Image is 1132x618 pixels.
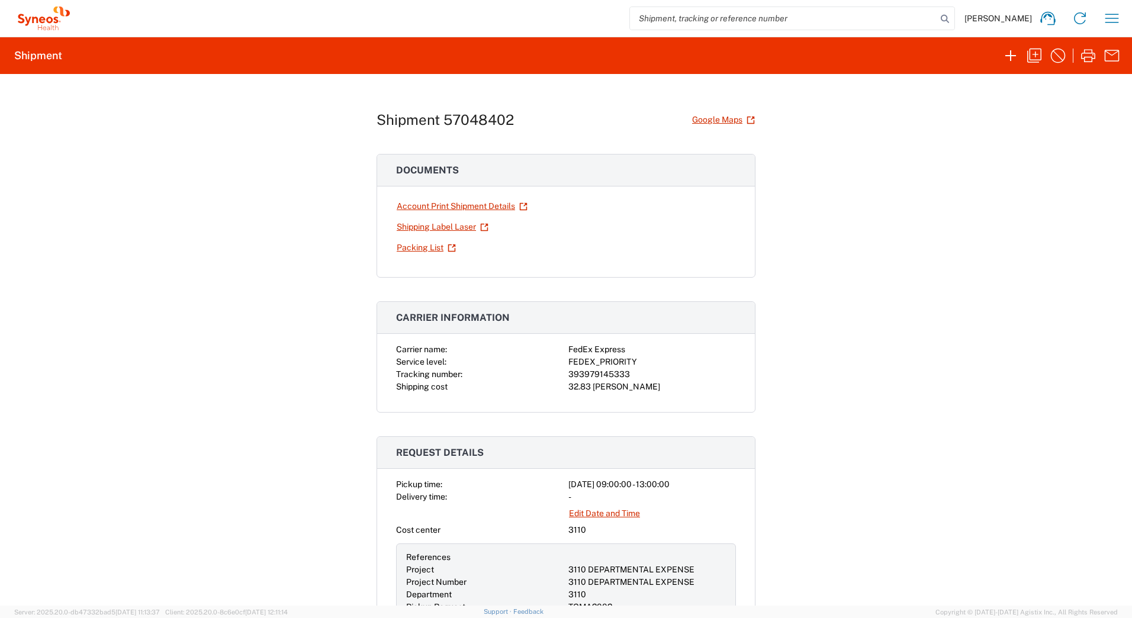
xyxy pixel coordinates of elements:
a: Support [484,608,513,615]
span: Copyright © [DATE]-[DATE] Agistix Inc., All Rights Reserved [935,607,1118,617]
div: Project [406,564,564,576]
span: Documents [396,165,459,176]
a: Feedback [513,608,544,615]
span: Client: 2025.20.0-8c6e0cf [165,609,288,616]
div: TGMA2002 [568,601,726,613]
span: References [406,552,451,562]
a: Edit Date and Time [568,503,641,524]
h2: Shipment [14,49,62,63]
div: 3110 [568,524,736,536]
h1: Shipment 57048402 [377,111,514,128]
div: - [568,491,736,503]
div: [DATE] 09:00:00 - 13:00:00 [568,478,736,491]
div: 3110 [568,588,726,601]
span: [PERSON_NAME] [964,13,1032,24]
a: Packing List [396,237,456,258]
div: 3110 DEPARTMENTAL EXPENSE [568,576,726,588]
span: Request details [396,447,484,458]
span: Delivery time: [396,492,447,501]
a: Shipping Label Laser [396,217,489,237]
div: Department [406,588,564,601]
span: Tracking number: [396,369,462,379]
a: Google Maps [692,110,755,130]
span: Carrier information [396,312,510,323]
span: [DATE] 12:11:14 [245,609,288,616]
div: 393979145333 [568,368,736,381]
a: Account Print Shipment Details [396,196,528,217]
span: Shipping cost [396,382,448,391]
div: FEDEX_PRIORITY [568,356,736,368]
span: Server: 2025.20.0-db47332bad5 [14,609,160,616]
div: 32.83 [PERSON_NAME] [568,381,736,393]
span: Pickup time: [396,479,442,489]
input: Shipment, tracking or reference number [630,7,937,30]
div: 3110 DEPARTMENTAL EXPENSE [568,564,726,576]
div: Pickup Request [406,601,564,613]
span: Service level: [396,357,446,366]
div: Project Number [406,576,564,588]
div: FedEx Express [568,343,736,356]
span: Cost center [396,525,440,535]
span: Carrier name: [396,345,447,354]
span: [DATE] 11:13:37 [115,609,160,616]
